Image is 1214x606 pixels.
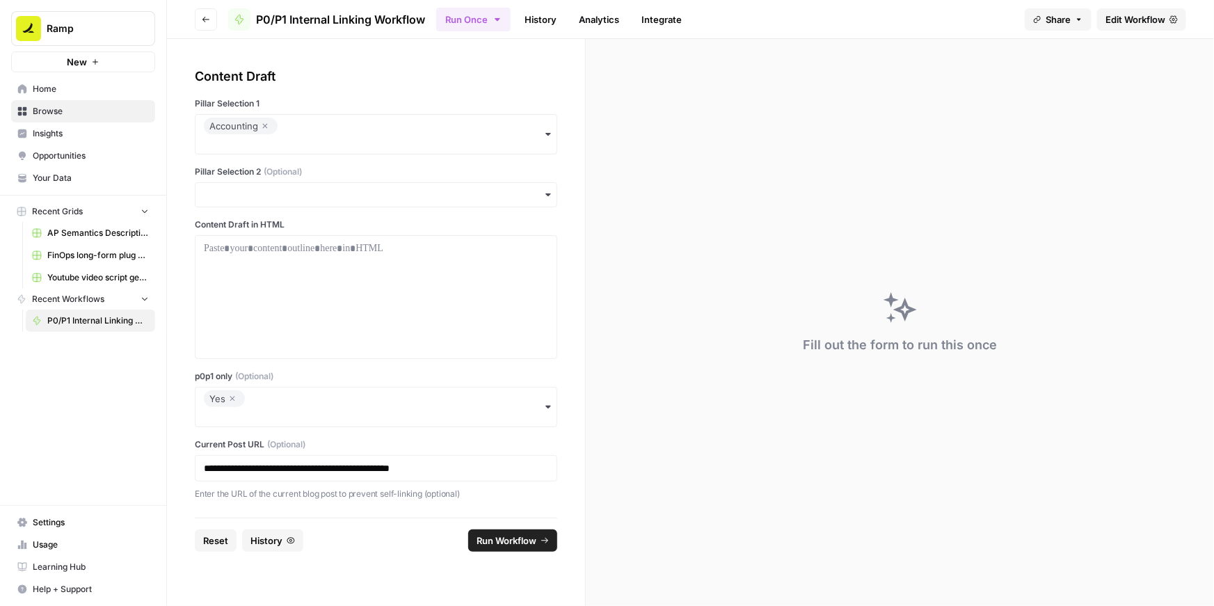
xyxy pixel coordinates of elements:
label: Content Draft in HTML [195,218,557,231]
button: Workspace: Ramp [11,11,155,46]
label: p0p1 only [195,370,557,383]
span: Youtube video script generator [47,271,149,284]
span: Reset [203,534,228,548]
a: Youtube video script generator [26,266,155,289]
span: (Optional) [264,166,302,178]
a: Your Data [11,167,155,189]
a: Edit Workflow [1097,8,1186,31]
span: Usage [33,539,149,551]
div: Content Draft [195,67,557,86]
span: Recent Grids [32,205,83,218]
a: Settings [11,511,155,534]
span: New [67,55,87,69]
span: Edit Workflow [1105,13,1165,26]
a: Insights [11,122,155,145]
div: Fill out the form to run this once [803,335,997,355]
span: Browse [33,105,149,118]
button: Recent Workflows [11,289,155,310]
button: Run Once [436,8,511,31]
span: AP Semantics Descriptions [47,227,149,239]
a: Usage [11,534,155,556]
label: Pillar Selection 1 [195,97,557,110]
a: P0/P1 Internal Linking Workflow [26,310,155,332]
span: Recent Workflows [32,293,104,305]
button: Yes [195,387,557,427]
span: History [250,534,282,548]
a: AP Semantics Descriptions [26,222,155,244]
img: Ramp Logo [16,16,41,41]
label: Current Post URL [195,438,557,451]
span: Help + Support [33,583,149,596]
button: Run Workflow [468,529,557,552]
div: Yes [209,390,239,407]
span: Ramp [47,22,131,35]
span: Your Data [33,172,149,184]
a: Integrate [633,8,690,31]
button: Recent Grids [11,201,155,222]
p: Enter the URL of the current blog post to prevent self-linking (optional) [195,487,557,501]
span: Home [33,83,149,95]
a: Learning Hub [11,556,155,578]
label: Pillar Selection 2 [195,166,557,178]
span: P0/P1 Internal Linking Workflow [256,11,425,28]
span: Settings [33,516,149,529]
button: Help + Support [11,578,155,600]
span: P0/P1 Internal Linking Workflow [47,314,149,327]
span: Insights [33,127,149,140]
span: (Optional) [235,370,273,383]
a: Home [11,78,155,100]
a: FinOps long-form plug generator -> Publish Sanity updates [26,244,155,266]
a: Analytics [570,8,628,31]
div: Accounting [209,118,272,134]
span: Opportunities [33,150,149,162]
a: Opportunities [11,145,155,167]
a: Browse [11,100,155,122]
span: Share [1046,13,1071,26]
button: Accounting [195,114,557,154]
span: (Optional) [267,438,305,451]
button: History [242,529,303,552]
button: New [11,51,155,72]
span: Run Workflow [477,534,536,548]
a: P0/P1 Internal Linking Workflow [228,8,425,31]
span: Learning Hub [33,561,149,573]
a: History [516,8,565,31]
button: Reset [195,529,237,552]
span: FinOps long-form plug generator -> Publish Sanity updates [47,249,149,262]
button: Share [1025,8,1092,31]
